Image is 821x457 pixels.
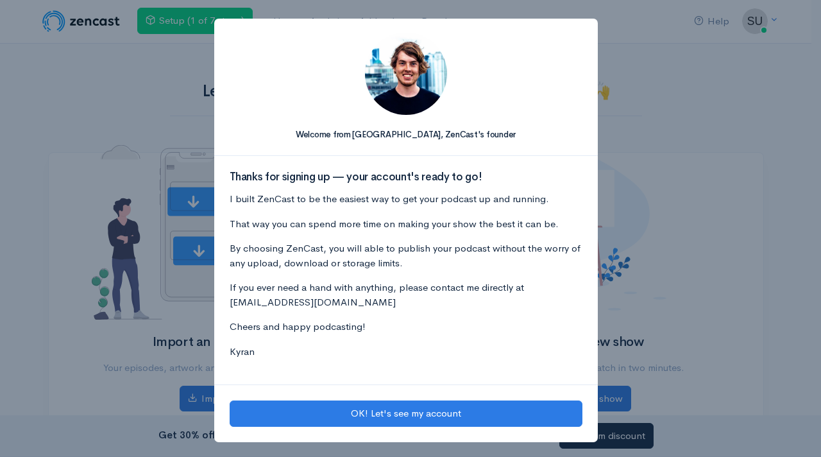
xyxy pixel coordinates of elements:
[230,401,582,427] button: OK! Let's see my account
[230,241,582,270] p: By choosing ZenCast, you will able to publish your podcast without the worry of any upload, downl...
[777,413,808,444] iframe: gist-messenger-bubble-iframe
[230,320,582,334] p: Cheers and happy podcasting!
[230,280,582,309] p: If you ever need a hand with anything, please contact me directly at [EMAIL_ADDRESS][DOMAIN_NAME]
[230,171,582,184] h3: Thanks for signing up — your account's ready to go!
[230,217,582,232] p: That way you can spend more time on making your show the best it can be.
[230,345,582,359] p: Kyran
[230,130,582,139] h5: Welcome from [GEOGRAPHIC_DATA], ZenCast's founder
[230,192,582,207] p: I built ZenCast to be the easiest way to get your podcast up and running.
